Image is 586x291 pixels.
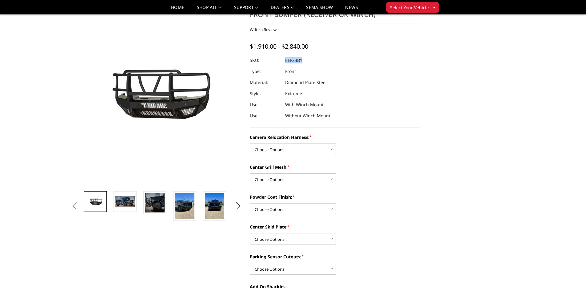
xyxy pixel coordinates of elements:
[433,4,435,10] span: ▾
[250,224,420,230] label: Center Skid Plate:
[205,193,224,219] img: 2023-2025 Ford F250-350 - T2 Series - Extreme Front Bumper (receiver or winch)
[234,5,258,14] a: Support
[250,194,420,200] label: Powder Coat Finish:
[171,5,184,14] a: Home
[285,88,302,99] dd: Extreme
[285,77,327,88] dd: Diamond Plate Steel
[250,42,308,51] span: $1,910.00 - $2,840.00
[145,193,165,212] img: 2023-2025 Ford F250-350 - T2 Series - Extreme Front Bumper (receiver or winch)
[250,164,420,170] label: Center Grill Mesh:
[285,110,330,121] dd: Without Winch Mount
[555,261,586,291] iframe: Chat Widget
[233,201,243,211] button: Next
[250,77,281,88] dt: Material:
[250,66,281,77] dt: Type:
[271,5,294,14] a: Dealers
[250,253,420,260] label: Parking Sensor Cutouts:
[250,110,281,121] dt: Use:
[306,5,333,14] a: SEMA Show
[285,55,302,66] dd: EEF23BY
[390,4,429,11] span: Select Your Vehicle
[86,196,105,207] img: 2023-2025 Ford F250-350 - T2 Series - Extreme Front Bumper (receiver or winch)
[345,5,358,14] a: News
[386,2,439,13] button: Select Your Vehicle
[285,66,296,77] dd: Front
[250,99,281,110] dt: Use:
[72,0,241,185] a: 2023-2025 Ford F250-350 - T2 Series - Extreme Front Bumper (receiver or winch)
[250,55,281,66] dt: SKU:
[285,99,324,110] dd: With Winch Mount
[115,196,135,207] img: 2023-2025 Ford F250-350 - T2 Series - Extreme Front Bumper (receiver or winch)
[250,283,420,290] label: Add-On Shackles:
[250,134,420,140] label: Camera Relocation Harness:
[175,193,194,219] img: 2023-2025 Ford F250-350 - T2 Series - Extreme Front Bumper (receiver or winch)
[250,27,277,32] a: Write a Review
[70,201,79,211] button: Previous
[250,88,281,99] dt: Style:
[197,5,222,14] a: shop all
